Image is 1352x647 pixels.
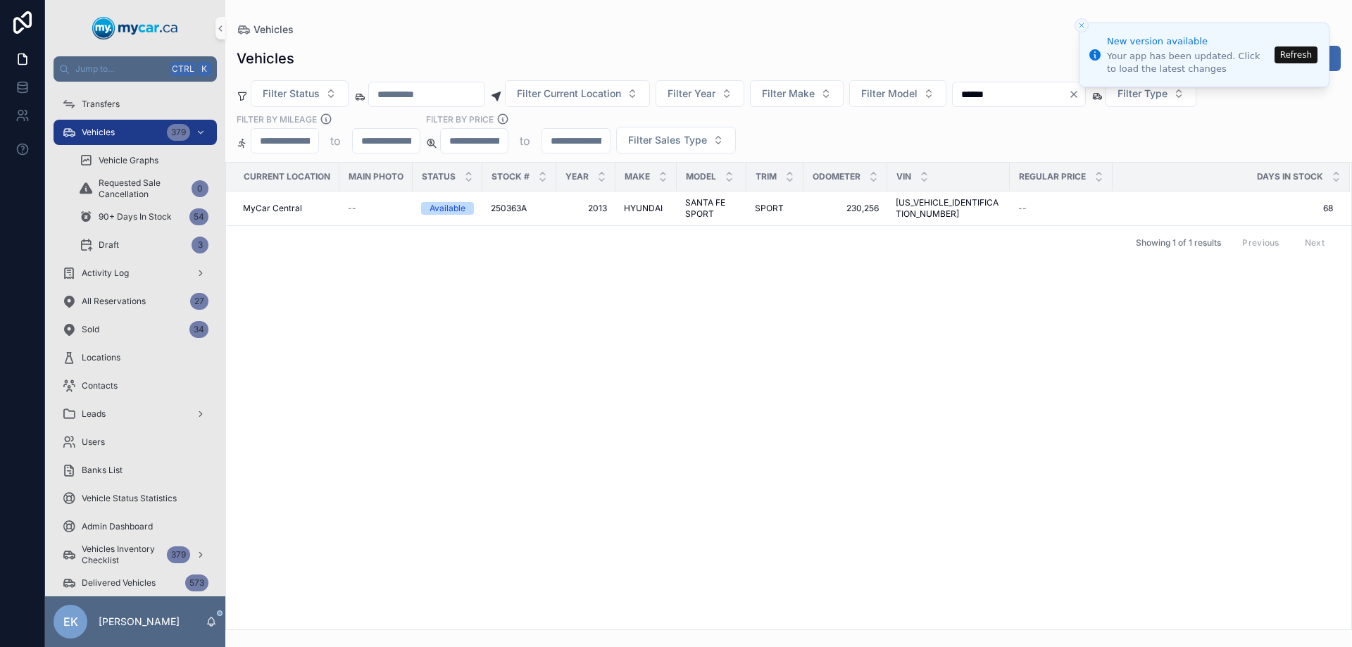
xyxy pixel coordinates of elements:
[99,155,158,166] span: Vehicle Graphs
[348,203,356,214] span: --
[189,321,208,338] div: 34
[82,296,146,307] span: All Reservations
[82,577,156,589] span: Delivered Vehicles
[263,87,320,101] span: Filter Status
[243,203,331,214] a: MyCar Central
[616,127,736,153] button: Select Button
[192,237,208,253] div: 3
[813,171,860,182] span: Odometer
[849,80,946,107] button: Select Button
[54,570,217,596] a: Delivered Vehicles573
[82,544,161,566] span: Vehicles Inventory Checklist
[896,197,1001,220] a: [US_VEHICLE_IDENTIFICATION_NUMBER]
[70,232,217,258] a: Draft3
[1275,46,1317,63] button: Refresh
[99,239,119,251] span: Draft
[1018,203,1104,214] a: --
[624,203,668,214] a: HYUNDAI
[520,132,530,149] p: to
[1107,34,1270,49] div: New version available
[82,408,106,420] span: Leads
[656,80,744,107] button: Select Button
[54,317,217,342] a: Sold34
[54,92,217,117] a: Transfers
[54,458,217,483] a: Banks List
[1107,50,1270,75] div: Your app has been updated. Click to load the latest changes
[244,171,330,182] span: Current Location
[99,211,172,222] span: 90+ Days In Stock
[1019,171,1086,182] span: Regular Price
[330,132,341,149] p: to
[517,87,621,101] span: Filter Current Location
[75,63,165,75] span: Jump to...
[237,113,317,125] label: Filter By Mileage
[190,293,208,310] div: 27
[422,171,456,182] span: Status
[421,202,474,215] a: Available
[1136,237,1221,249] span: Showing 1 of 1 results
[755,203,784,214] span: SPORT
[82,324,99,335] span: Sold
[99,615,180,629] p: [PERSON_NAME]
[82,352,120,363] span: Locations
[70,148,217,173] a: Vehicle Graphs
[1113,203,1333,214] a: 68
[192,180,208,197] div: 0
[82,380,118,391] span: Contacts
[896,171,911,182] span: VIN
[167,546,190,563] div: 379
[92,17,178,39] img: App logo
[167,124,190,141] div: 379
[756,171,777,182] span: Trim
[628,133,707,147] span: Filter Sales Type
[762,87,815,101] span: Filter Make
[54,289,217,314] a: All Reservations27
[686,171,716,182] span: Model
[685,197,738,220] a: SANTA FE SPORT
[668,87,715,101] span: Filter Year
[1118,87,1168,101] span: Filter Type
[254,23,294,37] span: Vehicles
[170,62,196,76] span: Ctrl
[1257,171,1323,182] span: Days In Stock
[82,436,105,448] span: Users
[82,465,123,476] span: Banks List
[1068,89,1085,100] button: Clear
[243,203,302,214] span: MyCar Central
[82,268,129,279] span: Activity Log
[625,171,650,182] span: Make
[505,80,650,107] button: Select Button
[70,204,217,230] a: 90+ Days In Stock54
[1106,80,1196,107] button: Select Button
[82,493,177,504] span: Vehicle Status Statistics
[426,113,494,125] label: FILTER BY PRICE
[199,63,210,75] span: K
[750,80,844,107] button: Select Button
[82,127,115,138] span: Vehicles
[70,176,217,201] a: Requested Sale Cancellation0
[54,486,217,511] a: Vehicle Status Statistics
[755,203,795,214] a: SPORT
[99,177,186,200] span: Requested Sale Cancellation
[54,542,217,567] a: Vehicles Inventory Checklist379
[1075,18,1089,32] button: Close toast
[189,208,208,225] div: 54
[812,203,879,214] a: 230,256
[430,202,465,215] div: Available
[54,401,217,427] a: Leads
[54,260,217,286] a: Activity Log
[565,171,589,182] span: Year
[54,56,217,82] button: Jump to...CtrlK
[54,345,217,370] a: Locations
[565,203,607,214] a: 2013
[82,521,153,532] span: Admin Dashboard
[861,87,918,101] span: Filter Model
[348,203,404,214] a: --
[624,203,663,214] span: HYUNDAI
[237,23,294,37] a: Vehicles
